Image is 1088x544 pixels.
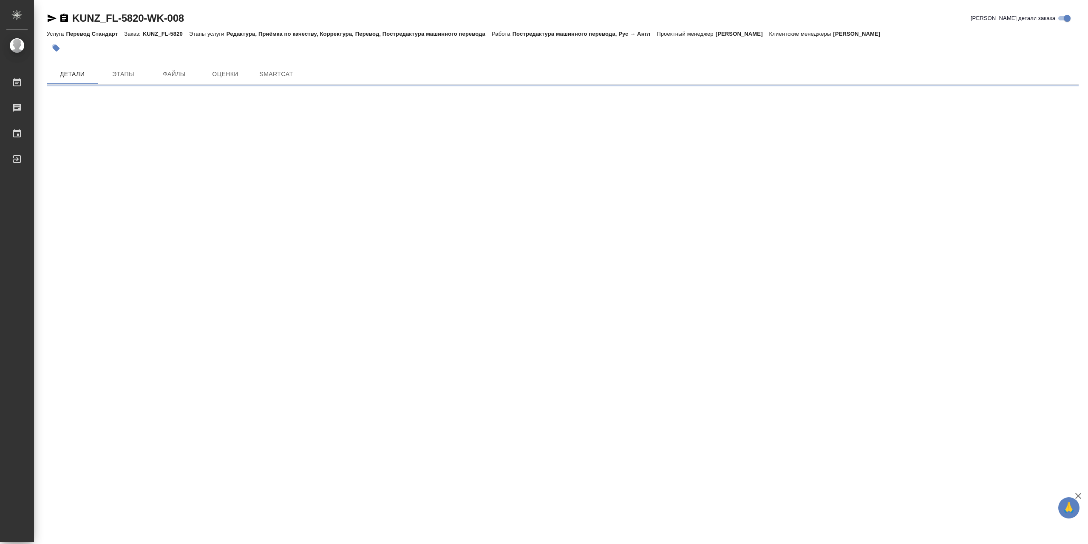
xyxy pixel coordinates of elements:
[513,31,657,37] p: Постредактура машинного перевода, Рус → Англ
[227,31,492,37] p: Редактура, Приёмка по качеству, Корректура, Перевод, Постредактура машинного перевода
[52,69,93,80] span: Детали
[66,31,124,37] p: Перевод Стандарт
[103,69,144,80] span: Этапы
[971,14,1055,23] span: [PERSON_NAME] детали заказа
[72,12,184,24] a: KUNZ_FL-5820-WK-008
[492,31,513,37] p: Работа
[47,39,65,57] button: Добавить тэг
[47,13,57,23] button: Скопировать ссылку для ЯМессенджера
[59,13,69,23] button: Скопировать ссылку
[256,69,297,80] span: SmartCat
[47,31,66,37] p: Услуга
[189,31,227,37] p: Этапы услуги
[1058,497,1079,518] button: 🙏
[154,69,195,80] span: Файлы
[769,31,833,37] p: Клиентские менеджеры
[716,31,769,37] p: [PERSON_NAME]
[1062,499,1076,517] span: 🙏
[124,31,142,37] p: Заказ:
[833,31,887,37] p: [PERSON_NAME]
[143,31,189,37] p: KUNZ_FL-5820
[657,31,715,37] p: Проектный менеджер
[205,69,246,80] span: Оценки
